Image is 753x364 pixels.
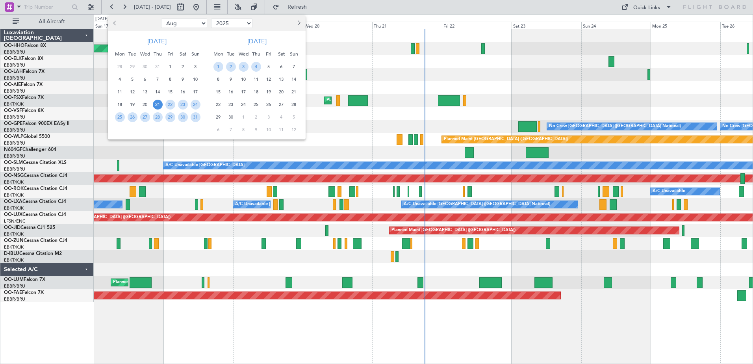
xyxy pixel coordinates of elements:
div: 11-10-2025 [275,123,287,136]
div: 7-8-2025 [151,73,164,85]
div: 8-9-2025 [212,73,224,85]
span: 5 [289,112,299,122]
div: Sat [275,48,287,60]
div: Planned Maint [GEOGRAPHIC_DATA] ([GEOGRAPHIC_DATA]) [444,134,568,145]
span: 30 [226,112,236,122]
div: 6-10-2025 [212,123,224,136]
span: 15 [165,87,175,97]
span: 28 [115,62,125,72]
a: EBKT/KJK [4,179,24,185]
a: OO-AIEFalcon 7X [4,82,43,87]
div: Thu [151,48,164,60]
div: 28-8-2025 [151,111,164,123]
div: Sun 17 [94,22,163,29]
div: Sun [287,48,300,60]
div: A/C Unavailable [GEOGRAPHIC_DATA] ([GEOGRAPHIC_DATA] National) [404,199,550,210]
span: 4 [115,74,125,84]
span: 3 [264,112,274,122]
span: 26 [264,100,274,110]
div: 9-9-2025 [224,73,237,85]
div: 3-8-2025 [189,60,202,73]
a: EBBR/BRU [4,153,25,159]
span: 12 [289,125,299,135]
span: 14 [153,87,163,97]
a: OO-JIDCessna CJ1 525 [4,225,55,230]
div: Tue [224,48,237,60]
div: Thu 21 [372,22,442,29]
div: 30-9-2025 [224,111,237,123]
div: 11-9-2025 [250,73,262,85]
div: 9-10-2025 [250,123,262,136]
span: OO-FAE [4,290,22,295]
div: Planned Maint Kortrijk-[GEOGRAPHIC_DATA] [326,95,418,106]
span: 5 [128,74,137,84]
span: 3 [191,62,200,72]
span: OO-VSF [4,108,22,113]
span: 25 [115,112,125,122]
div: 28-7-2025 [113,60,126,73]
span: 21 [153,100,163,110]
a: OO-FSXFalcon 7X [4,95,44,100]
div: 16-8-2025 [176,85,189,98]
div: 5-8-2025 [126,73,139,85]
div: 12-9-2025 [262,73,275,85]
span: 31 [153,62,163,72]
div: Tue 19 [233,22,303,29]
span: 24 [239,100,249,110]
div: Planned Maint [GEOGRAPHIC_DATA] ([GEOGRAPHIC_DATA]) [391,225,516,236]
div: Mon [212,48,224,60]
span: 9 [251,125,261,135]
span: 13 [140,87,150,97]
div: 15-9-2025 [212,85,224,98]
span: 29 [128,62,137,72]
div: 19-9-2025 [262,85,275,98]
div: 25-8-2025 [113,111,126,123]
div: A/C Unavailable [GEOGRAPHIC_DATA] [165,160,245,171]
a: OO-ELKFalcon 8X [4,56,43,61]
div: 14-8-2025 [151,85,164,98]
div: 12-8-2025 [126,85,139,98]
div: 25-9-2025 [250,98,262,111]
span: 23 [178,100,188,110]
a: OO-LXACessna Citation CJ4 [4,199,66,204]
div: 10-8-2025 [189,73,202,85]
span: 22 [165,100,175,110]
input: Trip Number [24,1,69,13]
span: 12 [264,74,274,84]
div: 4-9-2025 [250,60,262,73]
span: OO-ROK [4,186,24,191]
a: EBKT/KJK [4,205,24,211]
span: 16 [226,87,236,97]
a: OO-SLMCessna Citation XLS [4,160,67,165]
span: OO-HHO [4,43,24,48]
span: 22 [213,100,223,110]
a: EBBR/BRU [4,296,25,302]
div: 27-9-2025 [275,98,287,111]
a: OO-LUXCessna Citation CJ4 [4,212,66,217]
span: 29 [165,112,175,122]
span: 19 [264,87,274,97]
span: 20 [276,87,286,97]
span: OO-FSX [4,95,22,100]
a: EBKT/KJK [4,192,24,198]
span: OO-WLP [4,134,23,139]
div: Tue [126,48,139,60]
div: 3-9-2025 [237,60,250,73]
span: OO-LAH [4,69,23,74]
span: 28 [289,100,299,110]
span: 18 [115,100,125,110]
div: Fri [262,48,275,60]
div: 6-8-2025 [139,73,151,85]
div: Mon 25 [651,22,720,29]
div: 2-8-2025 [176,60,189,73]
span: 24 [191,100,200,110]
div: 16-9-2025 [224,85,237,98]
span: 11 [276,125,286,135]
span: 14 [289,74,299,84]
div: 17-8-2025 [189,85,202,98]
span: OO-ZUN [4,238,24,243]
div: 30-8-2025 [176,111,189,123]
span: 6 [140,74,150,84]
a: EBKT/KJK [4,101,24,107]
div: 30-7-2025 [139,60,151,73]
